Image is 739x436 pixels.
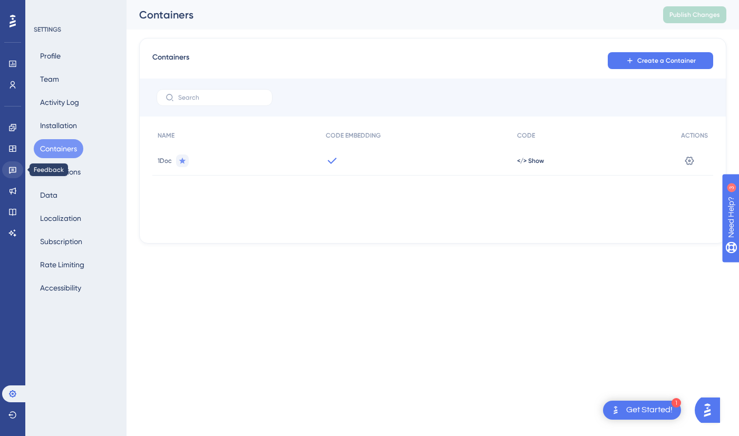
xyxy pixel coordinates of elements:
span: 1Doc [158,157,172,165]
span: Publish Changes [669,11,720,19]
div: Get Started! [626,404,673,416]
input: Search [178,94,264,101]
button: Containers [34,139,83,158]
div: 1 [672,398,681,408]
div: Open Get Started! checklist, remaining modules: 1 [603,401,681,420]
span: Containers [152,51,189,70]
span: Need Help? [25,3,66,15]
span: ACTIONS [681,131,708,140]
button: </> Show [517,157,544,165]
button: Create a Container [608,52,713,69]
div: Containers [139,7,637,22]
button: Data [34,186,64,205]
button: Team [34,70,65,89]
button: Publish Changes [663,6,726,23]
button: Accessibility [34,278,87,297]
button: Rate Limiting [34,255,91,274]
span: Create a Container [637,56,696,65]
button: Localization [34,209,87,228]
button: Installation [34,116,83,135]
button: Subscription [34,232,89,251]
img: launcher-image-alternative-text [609,404,622,416]
span: CODE [517,131,535,140]
button: Activity Log [34,93,85,112]
div: 3 [73,5,76,14]
div: SETTINGS [34,25,119,34]
span: CODE EMBEDDING [326,131,381,140]
button: Integrations [34,162,87,181]
iframe: UserGuiding AI Assistant Launcher [695,394,726,426]
button: Profile [34,46,67,65]
span: NAME [158,131,174,140]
